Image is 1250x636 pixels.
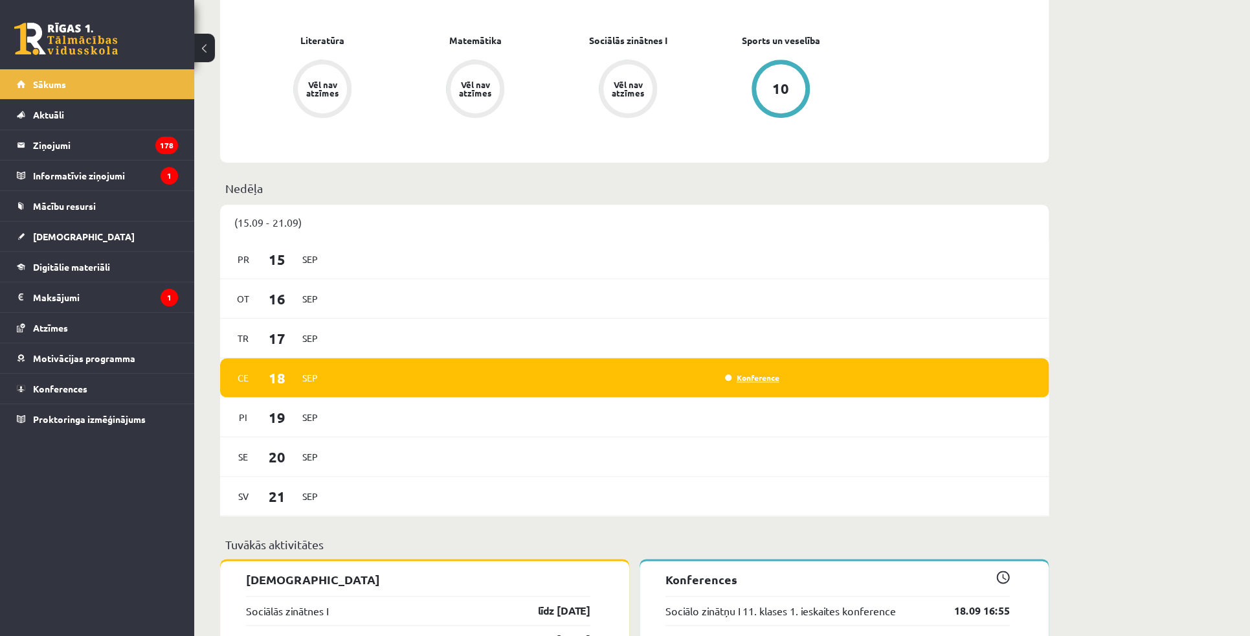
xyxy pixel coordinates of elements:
[296,447,324,467] span: Sep
[17,374,178,403] a: Konferences
[225,179,1044,197] p: Nedēļa
[742,34,820,47] a: Sports un veselība
[665,571,1010,588] p: Konferences
[935,603,1010,619] a: 18.09 16:55
[296,328,324,348] span: Sep
[296,486,324,506] span: Sep
[17,252,178,282] a: Digitālie materiāli
[399,60,552,120] a: Vēl nav atzīmes
[296,407,324,427] span: Sep
[17,404,178,434] a: Proktoringa izmēģinājums
[296,249,324,269] span: Sep
[610,80,646,97] div: Vēl nav atzīmes
[725,372,779,383] a: Konference
[257,486,297,507] span: 21
[17,191,178,221] a: Mācību resursi
[230,368,257,388] span: Ce
[33,130,178,160] legend: Ziņojumi
[230,289,257,309] span: Ot
[704,60,857,120] a: 10
[230,407,257,427] span: Pi
[246,60,399,120] a: Vēl nav atzīmes
[225,536,1044,553] p: Tuvākās aktivitātes
[33,352,135,364] span: Motivācijas programma
[457,80,493,97] div: Vēl nav atzīmes
[449,34,502,47] a: Matemātika
[17,100,178,130] a: Aktuāli
[230,447,257,467] span: Se
[296,368,324,388] span: Sep
[33,109,64,120] span: Aktuāli
[304,80,340,97] div: Vēl nav atzīmes
[257,367,297,389] span: 18
[17,69,178,99] a: Sākums
[220,205,1049,240] div: (15.09 - 21.09)
[33,261,110,273] span: Digitālie materiāli
[33,322,68,334] span: Atzīmes
[230,249,257,269] span: Pr
[246,603,328,619] a: Sociālās zinātnes I
[17,343,178,373] a: Motivācijas programma
[33,78,66,90] span: Sākums
[33,282,178,312] legend: Maksājumi
[155,137,178,154] i: 178
[257,288,297,310] span: 16
[296,289,324,309] span: Sep
[33,413,146,425] span: Proktoringa izmēģinājums
[257,328,297,349] span: 17
[772,82,789,96] div: 10
[33,161,178,190] legend: Informatīvie ziņojumi
[17,282,178,312] a: Maksājumi1
[257,407,297,428] span: 19
[17,313,178,343] a: Atzīmes
[17,130,178,160] a: Ziņojumi178
[17,221,178,251] a: [DEMOGRAPHIC_DATA]
[300,34,344,47] a: Literatūra
[161,289,178,306] i: 1
[257,249,297,270] span: 15
[14,23,118,55] a: Rīgas 1. Tālmācības vidusskola
[515,603,590,619] a: līdz [DATE]
[257,446,297,468] span: 20
[161,167,178,185] i: 1
[17,161,178,190] a: Informatīvie ziņojumi1
[230,328,257,348] span: Tr
[589,34,667,47] a: Sociālās zinātnes I
[33,200,96,212] span: Mācību resursi
[33,231,135,242] span: [DEMOGRAPHIC_DATA]
[33,383,87,394] span: Konferences
[230,486,257,506] span: Sv
[665,603,896,619] a: Sociālo zinātņu I 11. klases 1. ieskaites konference
[246,571,590,588] p: [DEMOGRAPHIC_DATA]
[552,60,704,120] a: Vēl nav atzīmes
